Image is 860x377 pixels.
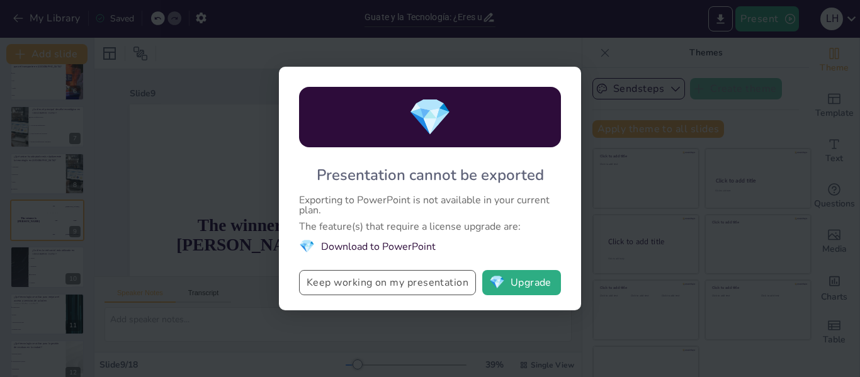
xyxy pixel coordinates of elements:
span: diamond [489,276,505,289]
span: diamond [299,238,315,255]
div: The feature(s) that require a license upgrade are: [299,222,561,232]
div: Exporting to PowerPoint is not available in your current plan. [299,195,561,215]
button: Keep working on my presentation [299,270,476,295]
div: Presentation cannot be exported [317,165,544,185]
button: diamondUpgrade [482,270,561,295]
span: diamond [408,93,452,142]
li: Download to PowerPoint [299,238,561,255]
